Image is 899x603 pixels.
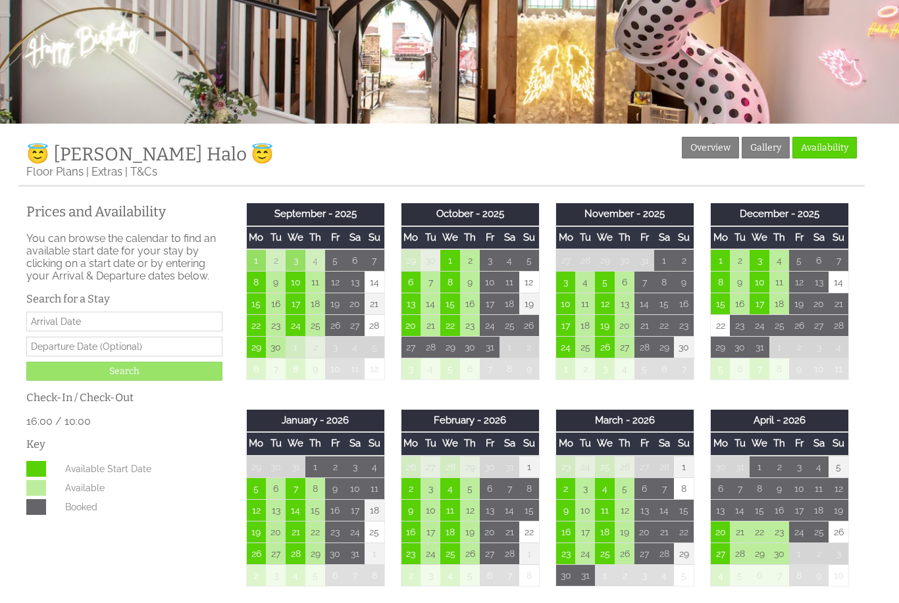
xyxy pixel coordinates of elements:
[519,293,539,315] td: 19
[789,433,809,456] th: Fr
[365,272,384,293] td: 14
[829,250,848,272] td: 7
[305,478,325,500] td: 8
[575,358,595,380] td: 2
[345,227,365,250] th: Sa
[305,358,325,380] td: 9
[26,416,222,428] p: 16:00 / 10:00
[654,293,674,315] td: 15
[365,337,384,358] td: 5
[730,250,750,272] td: 2
[421,250,440,272] td: 30
[615,337,634,358] td: 27
[26,312,222,332] input: Arrival Date
[325,227,345,250] th: Fr
[615,456,634,479] td: 26
[595,227,615,250] th: We
[460,358,480,380] td: 6
[750,358,769,380] td: 7
[246,293,266,315] td: 15
[460,250,480,272] td: 2
[634,293,654,315] td: 14
[829,337,848,358] td: 4
[615,293,634,315] td: 13
[634,227,654,250] th: Fr
[674,478,694,500] td: 8
[575,293,595,315] td: 11
[555,478,575,500] td: 2
[325,315,345,337] td: 26
[710,250,730,272] td: 1
[286,250,305,272] td: 3
[246,204,384,226] th: September - 2025
[500,358,519,380] td: 8
[634,358,654,380] td: 5
[480,456,500,479] td: 30
[286,478,305,500] td: 7
[809,272,829,293] td: 13
[519,358,539,380] td: 9
[460,272,480,293] td: 9
[440,315,460,337] td: 22
[26,144,274,166] a: 😇 [PERSON_NAME] Halo 😇
[500,433,519,456] th: Sa
[555,293,575,315] td: 10
[421,337,440,358] td: 28
[26,362,222,381] input: Search
[325,456,345,479] td: 2
[634,337,654,358] td: 28
[654,337,674,358] td: 29
[365,358,384,380] td: 12
[286,456,305,479] td: 31
[769,250,789,272] td: 4
[26,392,222,404] h3: Check-In / Check-Out
[730,433,750,456] th: Tu
[26,204,222,221] a: Prices and Availability
[325,478,345,500] td: 9
[654,272,674,293] td: 8
[615,315,634,337] td: 20
[305,227,325,250] th: Th
[555,315,575,337] td: 17
[305,433,325,456] th: Th
[365,478,384,500] td: 11
[480,293,500,315] td: 17
[769,293,789,315] td: 18
[615,227,634,250] th: Th
[829,456,848,479] td: 5
[555,272,575,293] td: 3
[555,250,575,272] td: 27
[615,250,634,272] td: 30
[674,358,694,380] td: 7
[809,227,829,250] th: Sa
[750,250,769,272] td: 3
[401,204,539,226] th: October - 2025
[829,227,848,250] th: Su
[26,439,222,451] h3: Key
[266,293,286,315] td: 16
[674,250,694,272] td: 2
[286,272,305,293] td: 10
[440,478,460,500] td: 4
[26,166,84,179] a: Floor Plans
[246,456,266,479] td: 29
[595,433,615,456] th: We
[809,433,829,456] th: Sa
[769,227,789,250] th: Th
[345,315,365,337] td: 27
[246,250,266,272] td: 1
[440,358,460,380] td: 5
[421,227,440,250] th: Tu
[500,337,519,358] td: 1
[26,337,222,357] input: Departure Date (Optional)
[401,337,421,358] td: 27
[789,227,809,250] th: Fr
[519,315,539,337] td: 26
[575,250,595,272] td: 28
[674,227,694,250] th: Su
[266,478,286,500] td: 6
[519,337,539,358] td: 2
[480,227,500,250] th: Fr
[769,315,789,337] td: 25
